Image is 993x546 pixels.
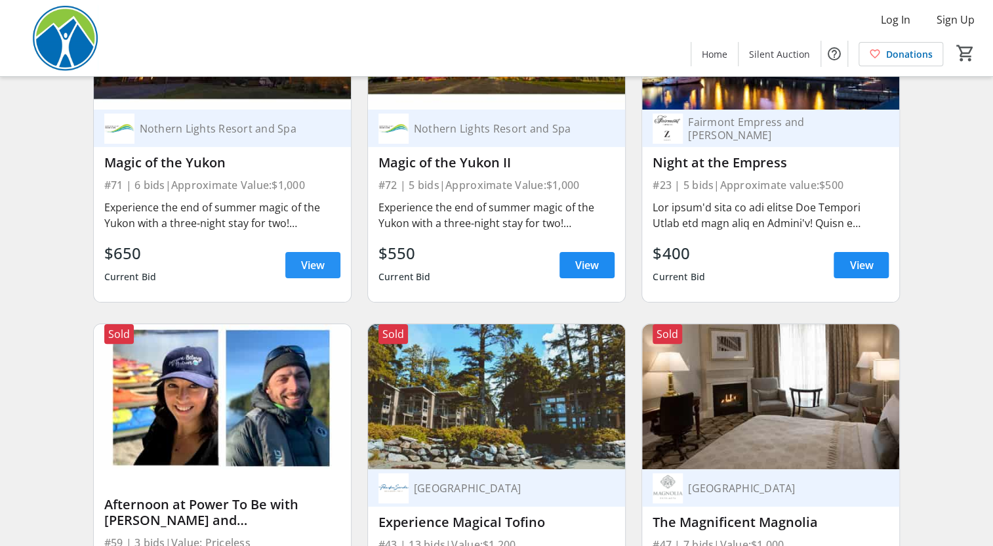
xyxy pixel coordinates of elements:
[653,114,683,144] img: Fairmont Empress and Zambri's
[642,324,899,469] img: The Magnificent Magnolia
[378,473,409,503] img: Pacific Sands Beach Resort
[954,41,977,65] button: Cart
[870,9,921,30] button: Log In
[378,114,409,144] img: Nothern Lights Resort and Spa
[691,42,738,66] a: Home
[378,514,615,530] div: Experience Magical Tofino
[285,252,340,278] a: View
[378,155,615,171] div: Magic of the Yukon II
[378,199,615,231] div: Experience the end of summer magic of the Yukon with a three-night stay for two! [GEOGRAPHIC_DATA...
[104,241,157,265] div: $650
[653,324,682,344] div: Sold
[409,482,599,495] div: [GEOGRAPHIC_DATA]
[104,497,340,528] div: Afternoon at Power To Be with [PERSON_NAME] and [PERSON_NAME]
[653,241,705,265] div: $400
[368,324,625,469] img: Experience Magical Tofino
[653,473,683,503] img: Magnolia Hotel and Spa
[749,47,810,61] span: Silent Auction
[653,265,705,289] div: Current Bid
[683,115,873,142] div: Fairmont Empress and [PERSON_NAME]
[104,199,340,231] div: Experience the end of summer magic of the Yukon with a three-night stay for two! [GEOGRAPHIC_DATA...
[937,12,975,28] span: Sign Up
[8,5,125,71] img: Power To Be's Logo
[881,12,910,28] span: Log In
[378,241,431,265] div: $550
[849,257,873,273] span: View
[104,155,340,171] div: Magic of the Yukon
[859,42,943,66] a: Donations
[409,122,599,135] div: Nothern Lights Resort and Spa
[683,482,873,495] div: [GEOGRAPHIC_DATA]
[575,257,599,273] span: View
[821,41,847,67] button: Help
[886,47,933,61] span: Donations
[926,9,985,30] button: Sign Up
[104,265,157,289] div: Current Bid
[653,199,889,231] div: Lor ipsum'd sita co adi elitse Doe Tempori Utlab etd magn aliq en Admini'v! Quisn e ullamcola nis...
[378,265,431,289] div: Current Bid
[653,176,889,194] div: #23 | 5 bids | Approximate value: $500
[378,324,408,344] div: Sold
[702,47,727,61] span: Home
[653,155,889,171] div: Night at the Empress
[104,176,340,194] div: #71 | 6 bids | Approximate Value: $1,000
[739,42,821,66] a: Silent Auction
[301,257,325,273] span: View
[378,176,615,194] div: #72 | 5 bids | Approximate Value: $1,000
[653,514,889,530] div: The Magnificent Magnolia
[834,252,889,278] a: View
[104,114,134,144] img: Nothern Lights Resort and Spa
[94,324,351,469] img: Afternoon at Power To Be with Dana and Jay
[559,252,615,278] a: View
[134,122,325,135] div: Nothern Lights Resort and Spa
[104,324,134,344] div: Sold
